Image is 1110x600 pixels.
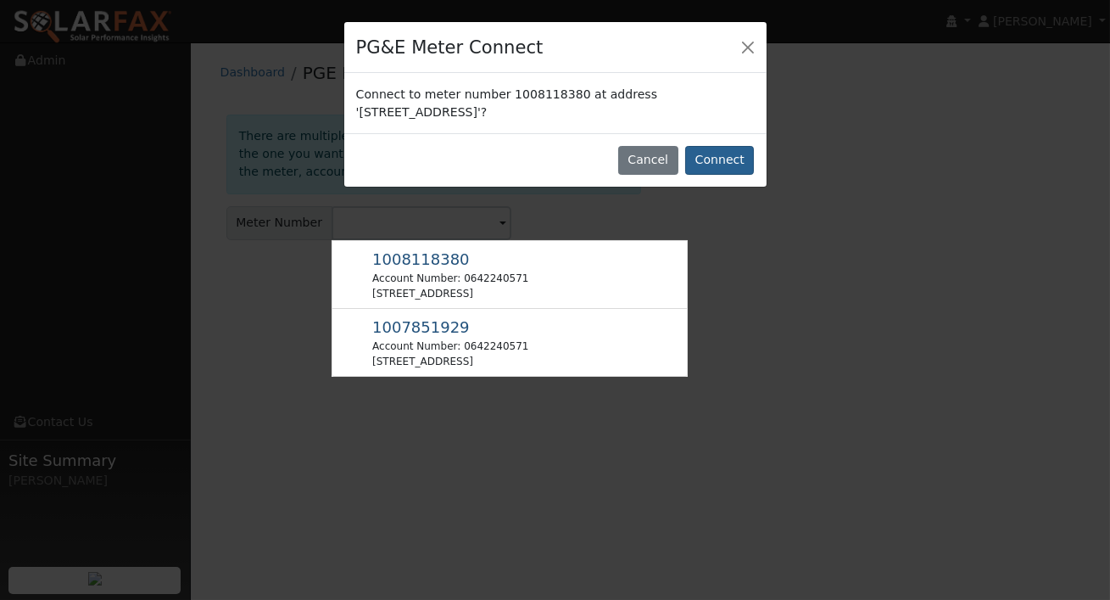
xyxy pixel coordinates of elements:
[372,286,528,301] div: [STREET_ADDRESS]
[372,322,470,335] span: Usage Point: 8348725403
[372,250,470,268] span: 1008118380
[344,73,767,132] div: Connect to meter number 1008118380 at address '[STREET_ADDRESS]'?
[372,318,470,336] span: 1007851929
[685,146,754,175] button: Connect
[736,35,760,59] button: Close
[356,34,544,61] h4: PG&E Meter Connect
[372,271,528,286] div: Account Number: 0642240571
[372,354,528,369] div: [STREET_ADDRESS]
[618,146,678,175] button: Cancel
[372,254,470,267] span: Usage Point: 2141425415
[372,339,528,354] div: Account Number: 0642240571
